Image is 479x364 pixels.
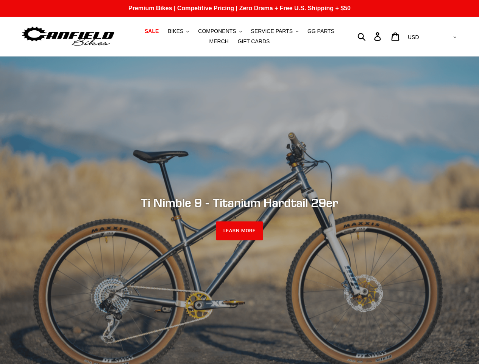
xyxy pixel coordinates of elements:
[307,28,334,35] span: GG PARTS
[206,36,232,47] a: MERCH
[304,26,338,36] a: GG PARTS
[238,38,270,45] span: GIFT CARDS
[247,26,302,36] button: SERVICE PARTS
[194,26,245,36] button: COMPONENTS
[141,26,162,36] a: SALE
[251,28,293,35] span: SERVICE PARTS
[164,26,193,36] button: BIKES
[33,196,446,210] h2: Ti Nimble 9 - Titanium Hardtail 29er
[168,28,183,35] span: BIKES
[209,38,229,45] span: MERCH
[145,28,159,35] span: SALE
[216,221,263,240] a: LEARN MORE
[198,28,236,35] span: COMPONENTS
[234,36,274,47] a: GIFT CARDS
[21,25,115,49] img: Canfield Bikes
